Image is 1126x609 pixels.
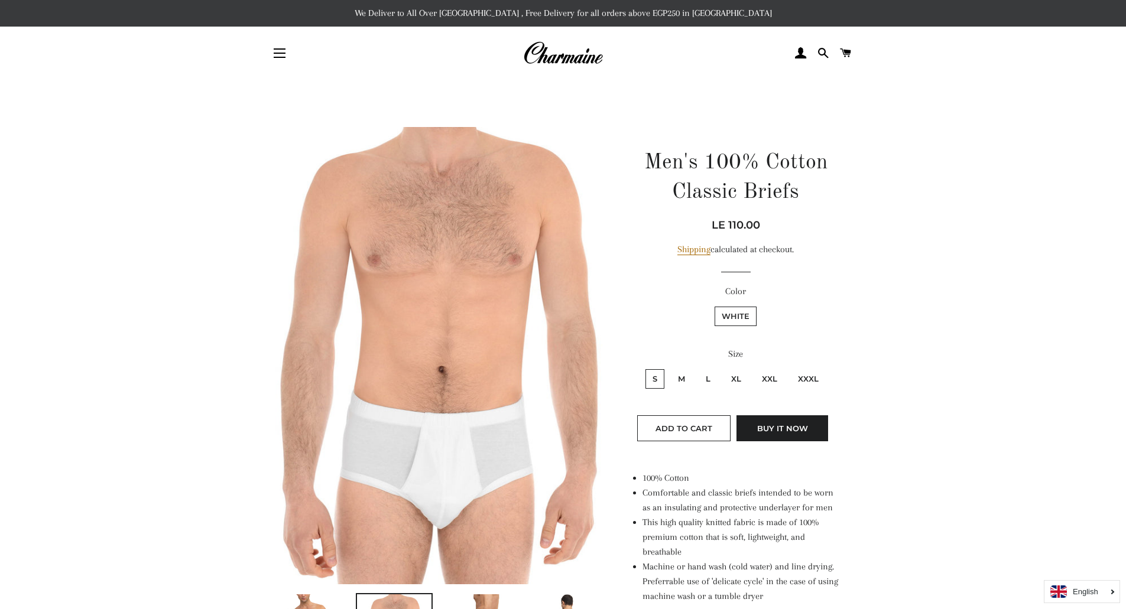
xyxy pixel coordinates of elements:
img: Charmaine Egypt [523,40,603,66]
span: This high quality knitted fabric is made of 100% premium cotton that is soft, lightweight, and br... [642,517,819,557]
label: XL [724,369,748,389]
li: Machine or hand wash (cold water) and line drying. Preferrable use of 'delicate cycle' in the cas... [642,559,841,604]
img: Men's 100% Cotton Classic Briefs [271,127,605,584]
span: Comfortable and classic briefs intended to be worn as an insulating and protective underlayer for... [642,487,833,513]
span: 100% Cotton [642,473,689,483]
button: Add to Cart [637,415,731,441]
button: Buy it now [736,415,828,441]
a: Shipping [677,244,710,255]
h1: Men's 100% Cotton Classic Briefs [631,148,841,208]
label: XXXL [791,369,826,389]
label: Color [631,284,841,299]
span: Add to Cart [656,424,712,433]
label: Size [631,347,841,362]
label: White [715,307,757,326]
label: XXL [755,369,784,389]
label: L [699,369,718,389]
span: LE 110.00 [712,219,760,232]
label: M [671,369,692,389]
label: S [645,369,664,389]
i: English [1073,588,1098,595]
div: calculated at checkout. [631,242,841,257]
a: English [1050,585,1114,598]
